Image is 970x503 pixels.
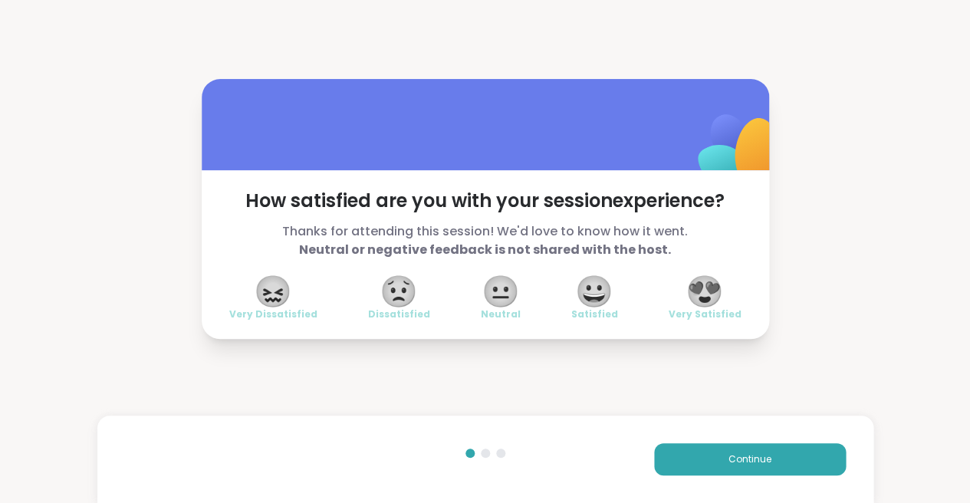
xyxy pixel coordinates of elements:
span: Dissatisfied [368,308,430,321]
span: 😟 [380,278,418,305]
b: Neutral or negative feedback is not shared with the host. [299,241,671,258]
span: Thanks for attending this session! We'd love to know how it went. [229,222,741,259]
button: Continue [654,443,846,475]
span: 😖 [254,278,292,305]
span: Very Satisfied [669,308,741,321]
span: 😍 [686,278,724,305]
span: Very Dissatisfied [229,308,317,321]
span: 😀 [575,278,613,305]
span: 😐 [482,278,520,305]
img: ShareWell Logomark [662,74,814,227]
span: Continue [728,452,771,466]
span: How satisfied are you with your session experience? [229,189,741,213]
span: Satisfied [571,308,618,321]
span: Neutral [481,308,521,321]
